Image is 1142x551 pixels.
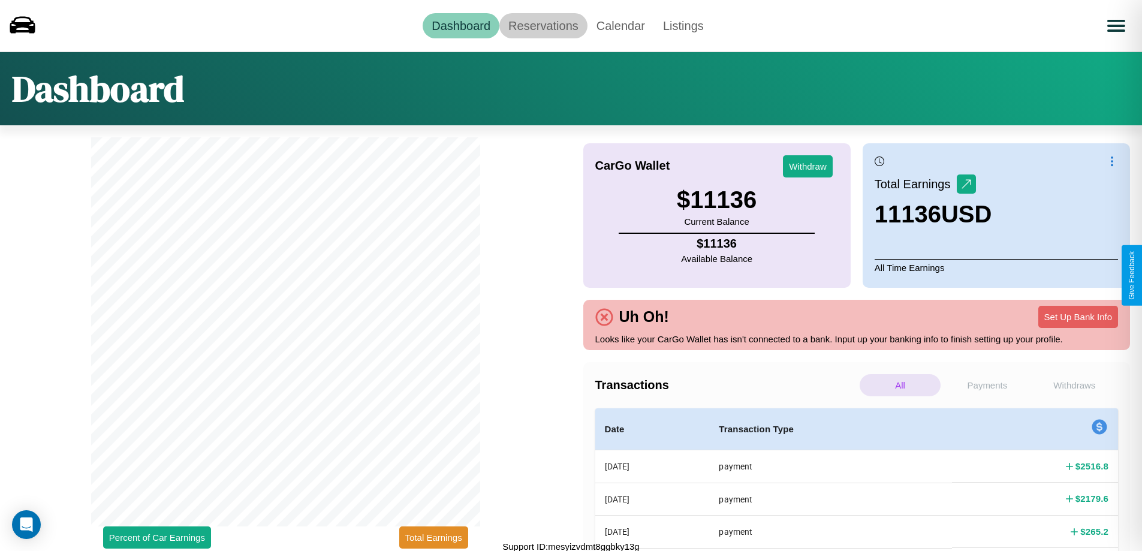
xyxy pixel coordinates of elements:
h4: CarGo Wallet [595,159,670,173]
th: payment [709,483,952,515]
p: Total Earnings [875,173,957,195]
p: All Time Earnings [875,259,1118,276]
a: Dashboard [423,13,499,38]
a: Listings [654,13,713,38]
h4: Transactions [595,378,857,392]
div: Open Intercom Messenger [12,510,41,539]
a: Calendar [587,13,654,38]
th: payment [709,450,952,483]
p: Current Balance [677,213,757,230]
p: Withdraws [1034,374,1115,396]
button: Open menu [1099,9,1133,43]
p: Looks like your CarGo Wallet has isn't connected to a bank. Input up your banking info to finish ... [595,331,1119,347]
h4: $ 2179.6 [1075,492,1108,505]
h4: Uh Oh! [613,308,675,326]
h3: $ 11136 [677,186,757,213]
button: Set Up Bank Info [1038,306,1118,328]
p: All [860,374,941,396]
h1: Dashboard [12,64,184,113]
h4: $ 2516.8 [1075,460,1108,472]
a: Reservations [499,13,587,38]
h4: Transaction Type [719,422,942,436]
h4: Date [605,422,700,436]
th: [DATE] [595,483,710,515]
h4: $ 265.2 [1080,525,1108,538]
h3: 11136 USD [875,201,992,228]
button: Withdraw [783,155,833,177]
button: Total Earnings [399,526,468,549]
p: Available Balance [681,251,752,267]
button: Percent of Car Earnings [103,526,211,549]
th: [DATE] [595,516,710,548]
p: Payments [947,374,1028,396]
div: Give Feedback [1128,251,1136,300]
th: payment [709,516,952,548]
h4: $ 11136 [681,237,752,251]
th: [DATE] [595,450,710,483]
